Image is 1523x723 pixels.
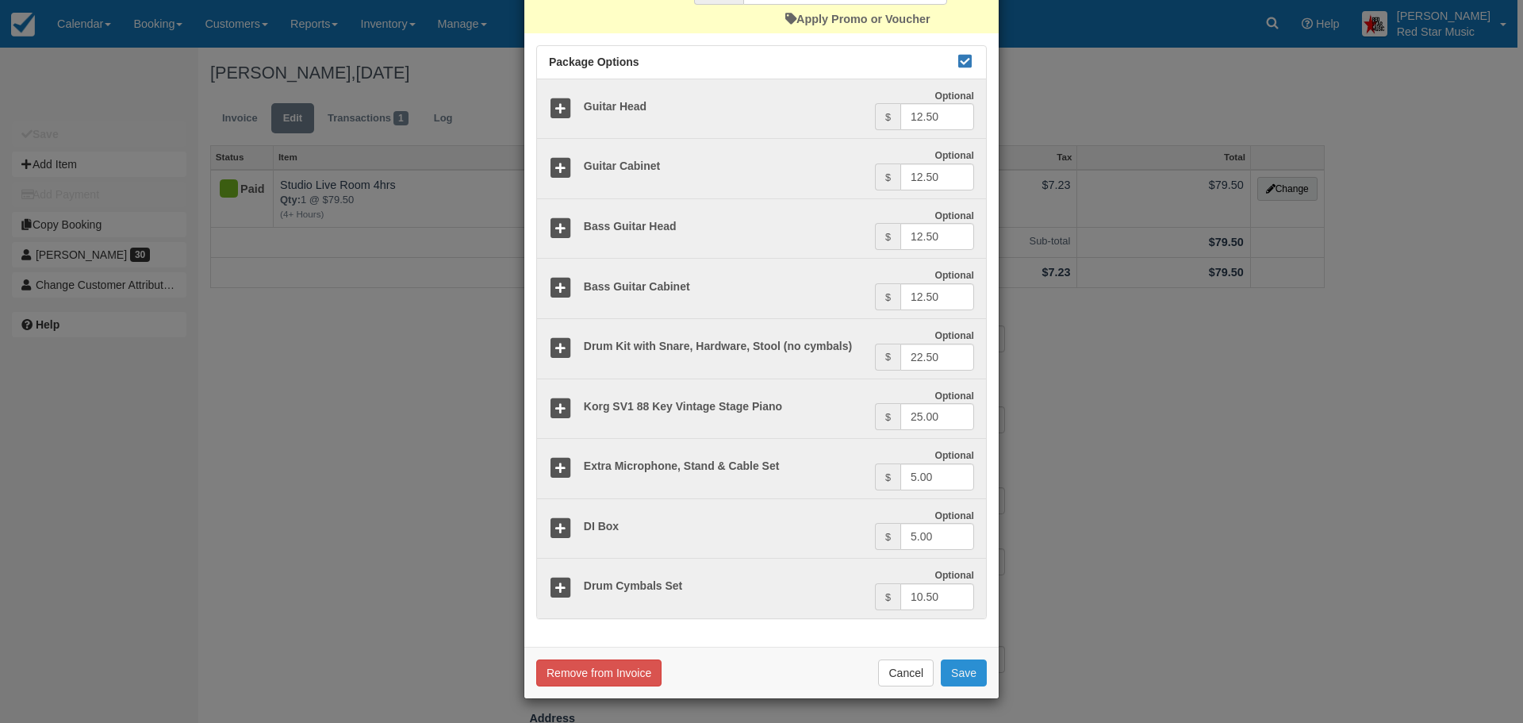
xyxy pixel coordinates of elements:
[572,460,875,472] h5: Extra Microphone, Stand & Cable Set
[885,472,891,483] small: $
[572,160,875,172] h5: Guitar Cabinet
[785,13,930,25] a: Apply Promo or Voucher
[572,401,875,413] h5: Korg SV1 88 Key Vintage Stage Piano
[885,412,891,423] small: $
[934,450,974,461] strong: Optional
[537,558,986,618] a: Drum Cymbals Set Optional $
[537,258,986,319] a: Bass Guitar Cabinet Optional $
[934,330,974,341] strong: Optional
[572,281,875,293] h5: Bass Guitar Cabinet
[537,438,986,499] a: Extra Microphone, Stand & Cable Set Optional $
[537,318,986,379] a: Drum Kit with Snare, Hardware, Stool (no cymbals) Optional $
[537,498,986,560] a: DI Box Optional $
[572,521,875,533] h5: DI Box
[885,292,891,303] small: $
[934,150,974,161] strong: Optional
[934,390,974,402] strong: Optional
[934,270,974,281] strong: Optional
[537,198,986,260] a: Bass Guitar Head Optional $
[537,379,986,440] a: Korg SV1 88 Key Vintage Stage Piano Optional $
[934,570,974,581] strong: Optional
[885,232,891,243] small: $
[537,79,986,140] a: Guitar Head Optional $
[934,210,974,221] strong: Optional
[537,138,986,199] a: Guitar Cabinet Optional $
[934,510,974,521] strong: Optional
[572,340,875,352] h5: Drum Kit with Snare, Hardware, Stool (no cymbals)
[885,172,891,183] small: $
[536,660,662,686] button: Remove from Invoice
[941,660,987,686] button: Save
[572,101,875,113] h5: Guitar Head
[934,90,974,102] strong: Optional
[549,56,639,68] span: Package Options
[885,352,891,363] small: $
[572,221,875,233] h5: Bass Guitar Head
[885,532,891,543] small: $
[878,660,934,686] button: Cancel
[885,592,891,603] small: $
[572,580,875,592] h5: Drum Cymbals Set
[885,112,891,123] small: $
